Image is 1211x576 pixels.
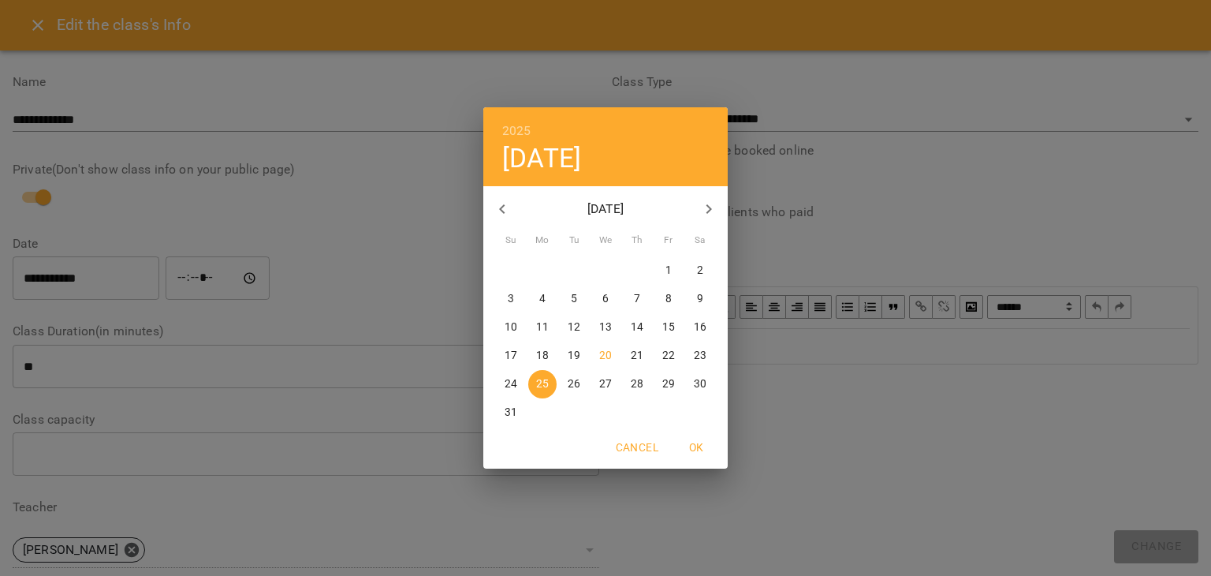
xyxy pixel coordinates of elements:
[662,320,675,335] p: 15
[560,313,588,342] button: 12
[623,313,651,342] button: 14
[665,291,672,307] p: 8
[599,376,612,392] p: 27
[686,313,714,342] button: 16
[623,233,651,249] span: Th
[677,438,715,457] span: OK
[536,348,549,364] p: 18
[631,348,643,364] p: 21
[497,398,525,427] button: 31
[686,233,714,249] span: Sa
[591,285,620,313] button: 6
[497,370,525,398] button: 24
[571,291,577,307] p: 5
[560,370,588,398] button: 26
[599,348,612,364] p: 20
[662,348,675,364] p: 22
[599,320,612,335] p: 13
[497,285,525,313] button: 3
[654,285,683,313] button: 8
[505,348,517,364] p: 17
[634,291,640,307] p: 7
[591,370,620,398] button: 27
[697,291,703,307] p: 9
[536,320,549,335] p: 11
[502,142,581,174] button: [DATE]
[528,342,557,370] button: 18
[662,376,675,392] p: 29
[654,370,683,398] button: 29
[591,313,620,342] button: 13
[686,256,714,285] button: 2
[521,200,691,219] p: [DATE]
[671,433,721,462] button: OK
[654,233,683,249] span: Fr
[505,320,517,335] p: 10
[560,233,588,249] span: Tu
[654,313,683,342] button: 15
[697,263,703,279] p: 2
[528,233,557,249] span: Mo
[528,285,557,313] button: 4
[505,405,517,421] p: 31
[631,376,643,392] p: 28
[536,376,549,392] p: 25
[686,370,714,398] button: 30
[654,342,683,370] button: 22
[497,342,525,370] button: 17
[560,285,588,313] button: 5
[609,433,665,462] button: Cancel
[528,370,557,398] button: 25
[539,291,546,307] p: 4
[631,320,643,335] p: 14
[502,120,531,142] button: 2025
[616,438,658,457] span: Cancel
[623,342,651,370] button: 21
[654,256,683,285] button: 1
[497,313,525,342] button: 10
[560,342,588,370] button: 19
[568,376,580,392] p: 26
[694,320,706,335] p: 16
[508,291,514,307] p: 3
[665,263,672,279] p: 1
[694,376,706,392] p: 30
[505,376,517,392] p: 24
[694,348,706,364] p: 23
[623,285,651,313] button: 7
[686,285,714,313] button: 9
[591,342,620,370] button: 20
[497,233,525,249] span: Su
[568,348,580,364] p: 19
[568,320,580,335] p: 12
[591,233,620,249] span: We
[528,313,557,342] button: 11
[686,342,714,370] button: 23
[602,291,609,307] p: 6
[623,370,651,398] button: 28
